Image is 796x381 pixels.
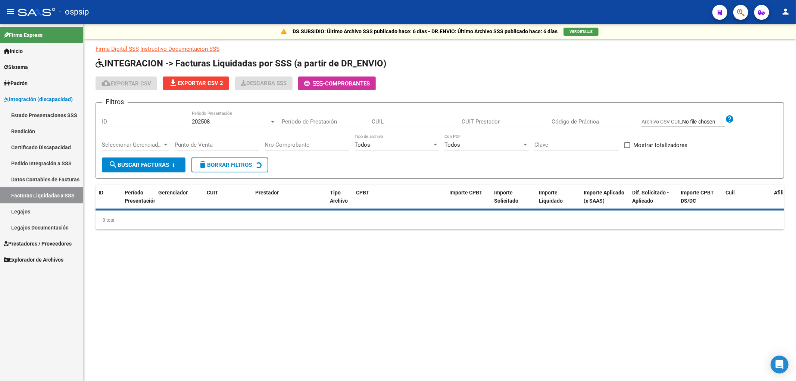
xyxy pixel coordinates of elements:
[125,190,156,204] span: Período Presentación
[96,58,386,69] span: INTEGRACION -> Facturas Liquidadas por SSS (a partir de DR_ENVIO)
[96,45,784,53] p: -
[446,185,491,218] datatable-header-cell: Importe CPBT
[102,80,151,87] span: Exportar CSV
[192,118,210,125] span: 202508
[4,240,72,248] span: Prestadores / Proveedores
[198,162,252,168] span: Borrar Filtros
[169,80,223,87] span: Exportar CSV 2
[109,162,169,168] span: Buscar Facturas
[4,79,28,87] span: Padrón
[725,115,734,124] mat-icon: help
[678,185,722,218] datatable-header-cell: Importe CPBT DS/DC
[304,80,325,87] span: -
[632,190,669,204] span: Dif. Solicitado - Aplicado
[722,185,771,218] datatable-header-cell: Cuil
[158,190,188,196] span: Gerenciador
[4,47,23,55] span: Inicio
[96,76,157,90] button: Exportar CSV
[584,190,624,204] span: Importe Aplicado (x SAAS)
[356,190,369,196] span: CPBT
[4,63,28,71] span: Sistema
[327,185,353,218] datatable-header-cell: Tipo Archivo
[102,79,110,88] mat-icon: cloud_download
[444,141,460,148] span: Todos
[449,190,483,196] span: Importe CPBT
[252,185,327,218] datatable-header-cell: Prestador
[198,160,207,169] mat-icon: delete
[96,185,122,218] datatable-header-cell: ID
[204,185,252,218] datatable-header-cell: CUIT
[774,190,793,196] span: Afiliado
[102,157,185,172] button: Buscar Facturas
[122,185,155,218] datatable-header-cell: Período Presentación
[539,190,563,204] span: Importe Liquidado
[99,190,103,196] span: ID
[781,7,790,16] mat-icon: person
[102,97,128,107] h3: Filtros
[102,141,162,148] span: Seleccionar Gerenciador
[633,141,687,150] span: Mostrar totalizadores
[207,190,218,196] span: CUIT
[355,141,370,148] span: Todos
[681,190,714,204] span: Importe CPBT DS/DC
[325,80,370,87] span: Comprobantes
[569,29,593,34] span: VER DETALLE
[140,46,219,52] a: Instructivo Documentación SSS
[191,157,268,172] button: Borrar Filtros
[298,76,376,90] button: -Comprobantes
[4,31,43,39] span: Firma Express
[6,7,15,16] mat-icon: menu
[155,185,204,218] datatable-header-cell: Gerenciador
[494,190,518,204] span: Importe Solicitado
[235,76,293,90] app-download-masive: Descarga masiva de comprobantes (adjuntos)
[235,76,293,90] button: Descarga SSS
[771,356,789,374] div: Open Intercom Messenger
[163,76,229,90] button: Exportar CSV 2
[4,95,73,103] span: Integración (discapacidad)
[536,185,581,218] datatable-header-cell: Importe Liquidado
[96,46,139,52] a: Firma Digital SSS
[353,185,446,218] datatable-header-cell: CPBT
[293,27,558,35] p: DS.SUBSIDIO: Último Archivo SSS publicado hace: 6 días - DR.ENVIO: Último Archivo SSS publicado h...
[642,119,682,125] span: Archivo CSV CUIL
[330,190,348,204] span: Tipo Archivo
[109,160,118,169] mat-icon: search
[682,119,725,125] input: Archivo CSV CUIL
[581,185,629,218] datatable-header-cell: Importe Aplicado (x SAAS)
[564,28,599,36] button: VER DETALLE
[725,190,735,196] span: Cuil
[59,4,89,20] span: - ospsip
[255,190,279,196] span: Prestador
[491,185,536,218] datatable-header-cell: Importe Solicitado
[169,78,178,87] mat-icon: file_download
[4,256,63,264] span: Explorador de Archivos
[241,80,287,87] span: Descarga SSS
[96,211,784,229] div: 0 total
[629,185,678,218] datatable-header-cell: Dif. Solicitado - Aplicado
